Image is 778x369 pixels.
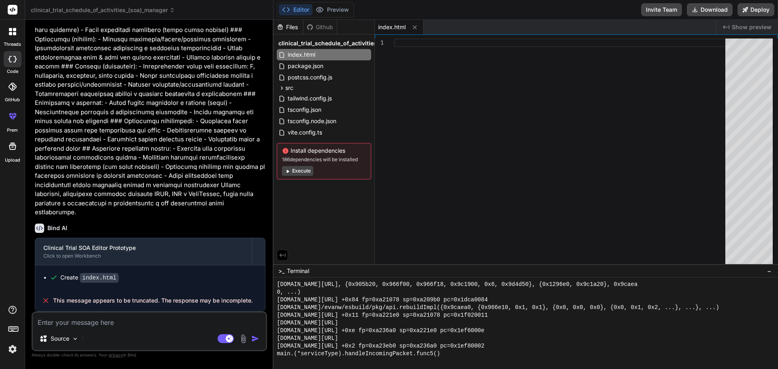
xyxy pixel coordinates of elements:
span: Show preview [732,23,772,31]
div: Clinical Trial SOA Editor Prototype [43,244,244,252]
button: Clinical Trial SOA Editor PrototypeClick to open Workbench [35,238,252,265]
span: tsconfig.json [287,105,322,115]
span: tsconfig.node.json [287,116,337,126]
span: [DOMAIN_NAME][URL] +0x2 fp=0xa23eb0 sp=0xa236a0 pc=0x1ef80002 [277,342,484,350]
span: [DOMAIN_NAME][URL] +0xe fp=0xa236a0 sp=0xa221e0 pc=0x1ef6000e [277,327,484,335]
span: [DOMAIN_NAME][URL] [277,319,338,327]
span: [DOMAIN_NAME]/evanw/esbuild/pkg/api.rebuildImpl({0x9caea0, {0x966e10, 0x1, 0x1}, {0x0, 0x0, 0x0},... [277,304,719,311]
label: prem [7,127,18,134]
span: − [767,267,772,275]
label: Upload [5,157,20,164]
span: tailwind.config.js [287,94,333,103]
span: main.(*serviceType).handleIncomingPacket.func5() [277,350,440,358]
span: [DOMAIN_NAME][URL] [277,335,338,342]
span: This message appears to be truncated. The response may be incomplete. [53,296,253,305]
button: Execute [282,166,313,176]
span: [DOMAIN_NAME][URL] +0x11 fp=0xa221e0 sp=0xa21078 pc=0x1f020011 [277,311,488,319]
span: package.json [287,61,324,71]
div: 1 [375,38,384,47]
span: postcss.config.js [287,73,333,82]
div: Click to open Workbench [43,253,244,259]
span: Terminal [287,267,309,275]
p: Source [51,335,69,343]
label: GitHub [5,96,20,103]
button: Deploy [737,3,774,16]
span: src [285,84,293,92]
span: clinical_trial_schedule_of_activities_(soa)_manager [31,6,175,14]
span: Install dependencies [282,147,366,155]
span: [DOMAIN_NAME][URL] +0x84 fp=0xa21078 sp=0xa209b0 pc=0x1dca0084 [277,296,488,304]
label: threads [4,41,21,48]
img: Pick Models [72,335,79,342]
span: privacy [109,352,123,357]
div: Files [274,23,303,31]
span: [DOMAIN_NAME][URL], {0x905b20, 0x966f00, 0x966f18, 0x9c1900, 0x6, 0x9d4d50}, {0x1296e0, 0x9c1a20}... [277,281,637,288]
span: 186 dependencies will be installed [282,156,366,163]
button: Download [687,3,733,16]
span: index.html [287,50,316,60]
div: Create [60,273,119,282]
label: code [7,68,18,75]
p: Always double-check its answers. Your in Bind [32,351,267,359]
button: Preview [312,4,352,15]
button: Invite Team [641,3,682,16]
h6: Bind AI [47,224,67,232]
button: Editor [279,4,312,15]
code: index.html [80,273,119,283]
span: index.html [378,23,406,31]
span: >_ [278,267,284,275]
button: − [765,264,773,277]
img: settings [6,342,19,356]
span: clinical_trial_schedule_of_activities_(soa)_manager [278,39,421,47]
div: Github [304,23,337,31]
span: vite.config.ts [287,128,323,137]
img: attachment [239,334,248,343]
img: icon [251,335,259,343]
span: 0, ...) [277,288,301,296]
